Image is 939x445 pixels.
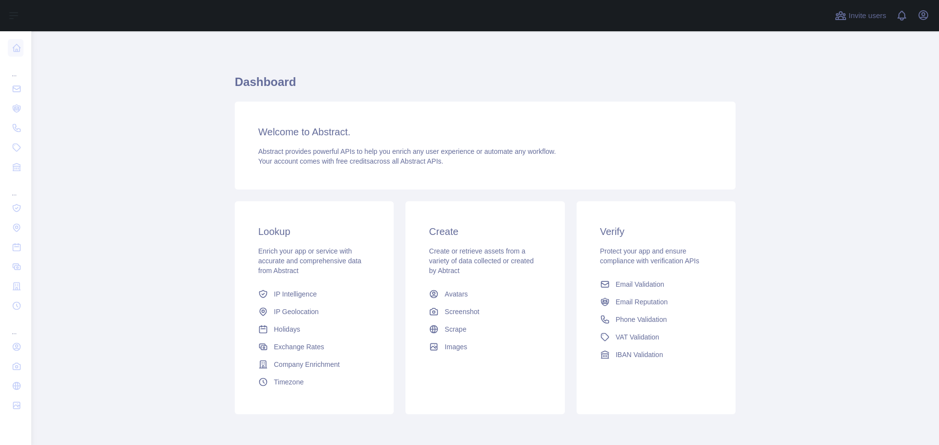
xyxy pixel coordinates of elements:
a: Email Validation [596,275,716,293]
span: Exchange Rates [274,342,324,352]
a: Email Reputation [596,293,716,311]
a: IP Intelligence [254,285,374,303]
span: Abstract provides powerful APIs to help you enrich any user experience or automate any workflow. [258,148,556,155]
a: IBAN Validation [596,346,716,363]
button: Invite users [833,8,888,23]
a: Images [425,338,545,356]
span: Scrape [445,324,466,334]
h3: Verify [600,225,712,238]
a: Holidays [254,320,374,338]
span: VAT Validation [616,332,659,342]
div: ... [8,317,23,336]
span: Your account comes with across all Abstract APIs. [258,157,443,165]
span: Email Validation [616,279,664,289]
span: IBAN Validation [616,350,663,360]
div: ... [8,178,23,197]
span: IP Intelligence [274,289,317,299]
span: Avatars [445,289,468,299]
span: Company Enrichment [274,360,340,369]
span: Screenshot [445,307,479,317]
a: Scrape [425,320,545,338]
a: Timezone [254,373,374,391]
a: Company Enrichment [254,356,374,373]
a: Phone Validation [596,311,716,328]
a: Avatars [425,285,545,303]
span: free credits [336,157,370,165]
div: ... [8,59,23,78]
span: Protect your app and ensure compliance with verification APIs [600,247,699,265]
h3: Lookup [258,225,370,238]
span: IP Geolocation [274,307,319,317]
span: Phone Validation [616,315,667,324]
a: IP Geolocation [254,303,374,320]
span: Enrich your app or service with accurate and comprehensive data from Abstract [258,247,361,275]
span: Timezone [274,377,304,387]
h3: Welcome to Abstract. [258,125,712,139]
h3: Create [429,225,541,238]
span: Create or retrieve assets from a variety of data collected or created by Abtract [429,247,534,275]
span: Images [445,342,467,352]
a: Screenshot [425,303,545,320]
span: Email Reputation [616,297,668,307]
h1: Dashboard [235,74,736,98]
a: Exchange Rates [254,338,374,356]
span: Invite users [849,10,886,21]
span: Holidays [274,324,300,334]
a: VAT Validation [596,328,716,346]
